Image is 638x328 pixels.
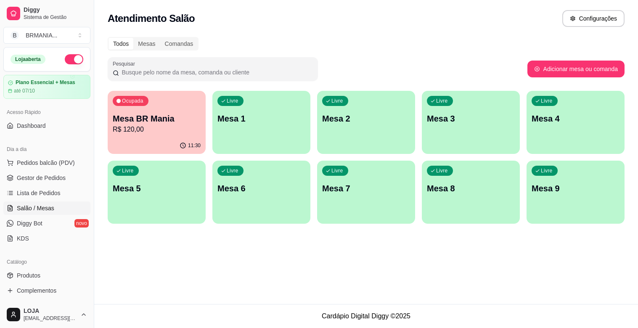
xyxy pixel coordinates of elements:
p: Livre [436,98,448,104]
p: Mesa 6 [217,183,305,194]
a: Salão / Mesas [3,201,90,215]
p: Livre [331,98,343,104]
span: Dashboard [17,122,46,130]
button: LivreMesa 1 [212,91,310,154]
button: LivreMesa 9 [527,161,625,224]
p: Mesa 5 [113,183,201,194]
button: Alterar Status [65,54,83,64]
button: OcupadaMesa BR ManiaR$ 120,0011:30 [108,91,206,154]
div: Loja aberta [11,55,45,64]
p: Mesa BR Mania [113,113,201,124]
span: Complementos [17,286,56,295]
article: Plano Essencial + Mesas [16,79,75,86]
button: LivreMesa 2 [317,91,415,154]
button: LivreMesa 8 [422,161,520,224]
footer: Cardápio Digital Diggy © 2025 [94,304,638,328]
div: Catálogo [3,255,90,269]
a: KDS [3,232,90,245]
p: Mesa 2 [322,113,410,124]
span: B [11,31,19,40]
p: Livre [436,167,448,174]
p: Mesa 3 [427,113,515,124]
p: Livre [331,167,343,174]
p: Mesa 9 [532,183,619,194]
span: Salão / Mesas [17,204,54,212]
p: Mesa 4 [532,113,619,124]
span: LOJA [24,307,77,315]
h2: Atendimento Salão [108,12,195,25]
div: Todos [109,38,133,50]
button: Pedidos balcão (PDV) [3,156,90,169]
a: Plano Essencial + Mesasaté 07/10 [3,75,90,99]
div: Mesas [133,38,160,50]
button: LivreMesa 3 [422,91,520,154]
span: Lista de Pedidos [17,189,61,197]
span: Sistema de Gestão [24,14,87,21]
p: Livre [227,98,238,104]
button: LivreMesa 4 [527,91,625,154]
span: Gestor de Pedidos [17,174,66,182]
a: Gestor de Pedidos [3,171,90,185]
p: Livre [541,167,553,174]
a: Produtos [3,269,90,282]
div: BRMANIA ... [26,31,57,40]
button: Select a team [3,27,90,44]
p: Mesa 7 [322,183,410,194]
button: Adicionar mesa ou comanda [527,61,625,77]
p: 11:30 [188,142,201,149]
p: Livre [122,167,134,174]
p: Ocupada [122,98,143,104]
button: LivreMesa 6 [212,161,310,224]
button: LivreMesa 7 [317,161,415,224]
article: até 07/10 [14,87,35,94]
a: Lista de Pedidos [3,186,90,200]
span: Pedidos balcão (PDV) [17,159,75,167]
button: LOJA[EMAIL_ADDRESS][DOMAIN_NAME] [3,304,90,325]
a: Complementos [3,284,90,297]
span: Diggy [24,6,87,14]
p: Livre [227,167,238,174]
input: Pesquisar [119,68,313,77]
a: DiggySistema de Gestão [3,3,90,24]
p: R$ 120,00 [113,124,201,135]
span: KDS [17,234,29,243]
label: Pesquisar [113,60,138,67]
span: Produtos [17,271,40,280]
span: Diggy Bot [17,219,42,227]
div: Acesso Rápido [3,106,90,119]
span: [EMAIL_ADDRESS][DOMAIN_NAME] [24,315,77,322]
button: LivreMesa 5 [108,161,206,224]
button: Configurações [562,10,625,27]
p: Mesa 8 [427,183,515,194]
a: Diggy Botnovo [3,217,90,230]
a: Dashboard [3,119,90,132]
div: Dia a dia [3,143,90,156]
div: Comandas [160,38,198,50]
p: Livre [541,98,553,104]
p: Mesa 1 [217,113,305,124]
